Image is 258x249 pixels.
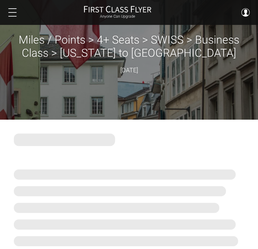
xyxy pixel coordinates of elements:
[5,33,253,60] h2: Miles / Points > 4+ Seats > SWISS > Business Class > [US_STATE] to [GEOGRAPHIC_DATA]
[84,6,151,19] a: First Class FlyerAnyone Can Upgrade
[84,6,151,13] img: First Class Flyer
[84,14,151,19] small: Anyone Can Upgrade
[120,66,138,74] time: [DATE]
